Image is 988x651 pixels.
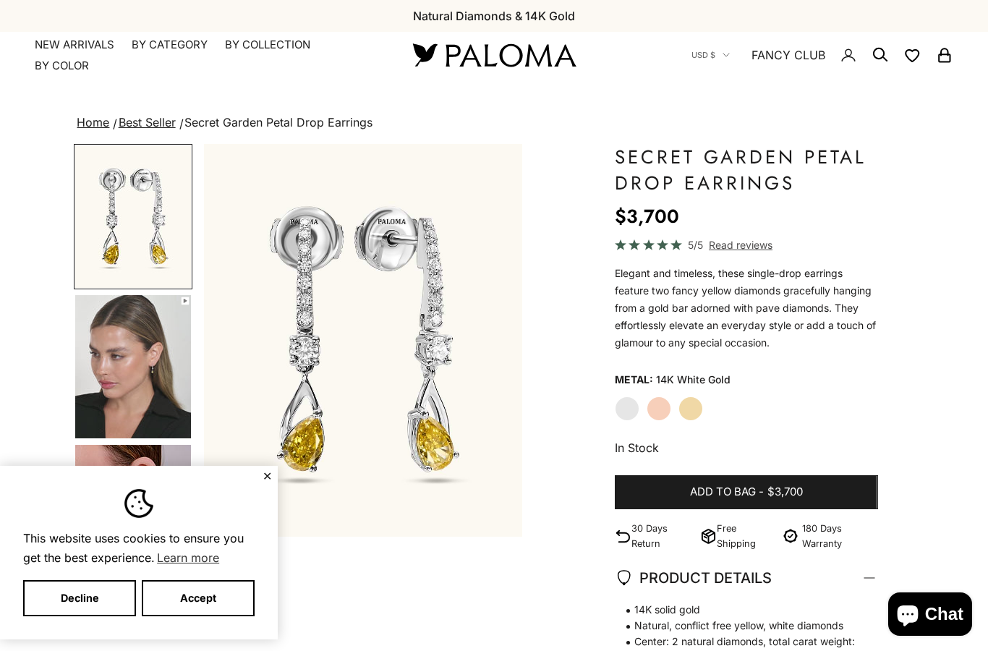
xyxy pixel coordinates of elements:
span: Read reviews [709,237,772,253]
summary: By Color [35,59,89,73]
span: USD $ [691,48,715,61]
nav: Secondary navigation [691,32,953,78]
summary: PRODUCT DETAILS [615,551,877,605]
nav: breadcrumbs [74,113,914,133]
a: FANCY CLUB [751,46,825,64]
button: Add to bag-$3,700 [615,475,877,510]
p: In Stock [615,438,877,457]
a: Learn more [155,547,221,569]
p: Free Shipping [717,521,773,551]
a: NEW ARRIVALS [35,38,114,52]
button: Close [263,472,272,480]
h1: Secret Garden Petal Drop Earrings [615,144,877,196]
a: Home [77,115,109,129]
span: 14K solid gold [615,602,863,618]
div: Item 1 of 13 [204,144,522,537]
legend: Metal: [615,369,653,391]
p: Elegant and timeless, these single-drop earrings feature two fancy yellow diamonds gracefully han... [615,265,877,352]
span: Add to bag [690,483,756,501]
span: Natural, conflict free yellow, white diamonds [615,618,863,634]
p: 180 Days Warranty [802,521,878,551]
a: Best Seller [119,115,176,129]
img: #YellowGold #RoseGold #WhiteGold [75,445,191,588]
button: Go to item 4 [74,294,192,440]
button: Accept [142,580,255,616]
a: 5/5 Read reviews [615,237,877,253]
span: PRODUCT DETAILS [615,566,772,590]
span: 5/5 [688,237,703,253]
sale-price: $3,700 [615,202,679,231]
img: #WhiteGold [204,144,522,537]
img: Cookie banner [124,489,153,518]
span: This website uses cookies to ensure you get the best experience. [23,529,255,569]
button: USD $ [691,48,730,61]
button: Go to item 1 [74,144,192,289]
button: Decline [23,580,136,616]
p: 30 Days Return [631,521,694,551]
img: #WhiteGold [75,145,191,288]
img: #YellowGold #RoseGold #WhiteGold [75,295,191,438]
p: Natural Diamonds & 14K Gold [413,7,575,25]
button: Go to item 5 [74,443,192,590]
variant-option-value: 14K White Gold [656,369,731,391]
nav: Primary navigation [35,38,378,73]
summary: By Category [132,38,208,52]
inbox-online-store-chat: Shopify online store chat [884,592,976,639]
summary: By Collection [225,38,310,52]
span: Secret Garden Petal Drop Earrings [184,115,372,129]
span: $3,700 [767,483,803,501]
